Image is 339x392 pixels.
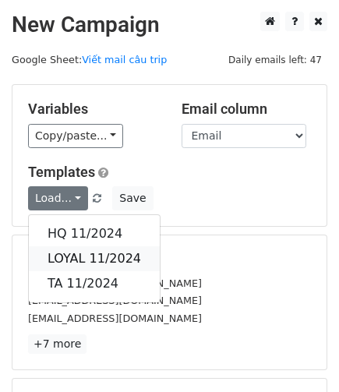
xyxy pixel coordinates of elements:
h5: 10 Recipients [28,251,311,268]
span: Daily emails left: 47 [223,51,327,69]
small: [EMAIL_ADDRESS][DOMAIN_NAME] [28,295,202,306]
a: +7 more [28,334,87,354]
a: Daily emails left: 47 [223,54,327,65]
small: Google Sheet: [12,54,167,65]
h5: Variables [28,101,158,118]
a: Templates [28,164,95,180]
a: TA 11/2024 [29,271,160,296]
a: LOYAL 11/2024 [29,246,160,271]
a: Copy/paste... [28,124,123,148]
a: HQ 11/2024 [29,221,160,246]
h5: Email column [182,101,312,118]
small: [EMAIL_ADDRESS][DOMAIN_NAME] [28,313,202,324]
div: Tiện ích trò chuyện [261,317,339,392]
a: Viết mail câu trip [82,54,167,65]
a: Load... [28,186,88,210]
h2: New Campaign [12,12,327,38]
small: [EMAIL_ADDRESS][DOMAIN_NAME] [28,277,202,289]
iframe: Chat Widget [261,317,339,392]
button: Save [112,186,153,210]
